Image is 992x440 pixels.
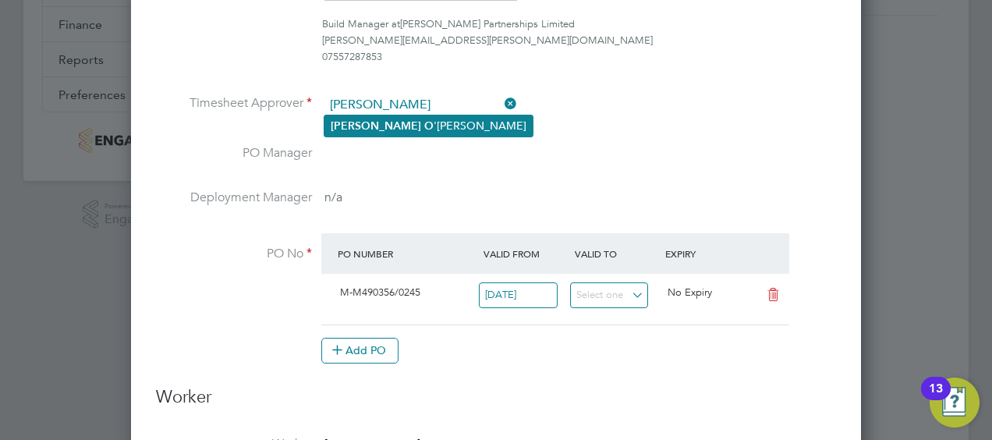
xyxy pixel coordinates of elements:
li: '[PERSON_NAME] [324,115,533,137]
div: 07557287853 [322,49,836,66]
label: Timesheet Approver [156,95,312,112]
div: [PERSON_NAME][EMAIL_ADDRESS][PERSON_NAME][DOMAIN_NAME] [322,33,836,49]
div: Valid From [480,240,571,268]
div: 13 [929,389,943,409]
button: Add PO [321,338,399,363]
span: [PERSON_NAME] Partnerships Limited [400,17,575,30]
b: O [424,119,434,133]
input: Select one [479,282,558,308]
input: Search for... [324,94,517,117]
span: M-M490356/0245 [340,286,420,299]
span: No Expiry [668,286,712,299]
button: Open Resource Center, 13 new notifications [930,378,980,428]
div: Expiry [661,240,753,268]
div: PO Number [334,240,480,268]
h3: Worker [156,386,836,421]
span: n/a [324,190,342,205]
label: PO No [156,246,312,262]
div: Valid To [571,240,662,268]
b: [PERSON_NAME] [331,119,421,133]
input: Select one [570,282,649,308]
span: Build Manager at [322,17,400,30]
label: Deployment Manager [156,190,312,206]
label: PO Manager [156,145,312,161]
